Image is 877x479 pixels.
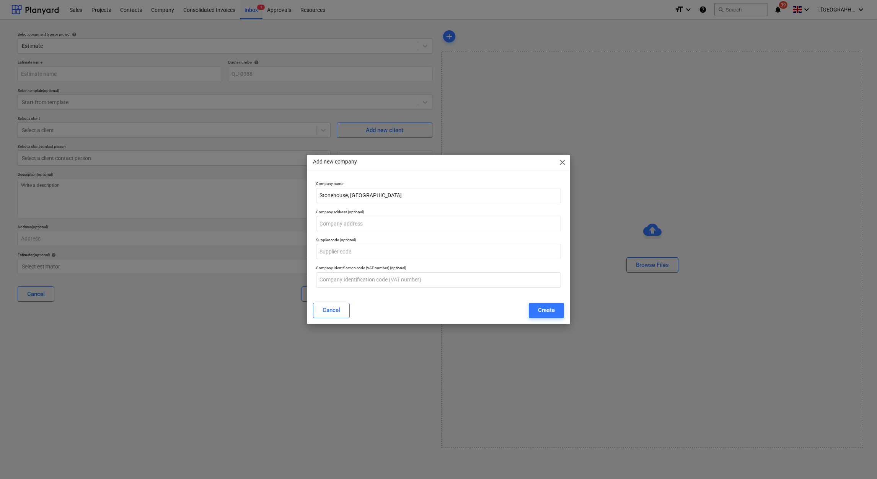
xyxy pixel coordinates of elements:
iframe: Chat Widget [839,442,877,479]
div: Create [538,305,555,315]
input: Company name [316,188,561,203]
p: Company name [316,181,561,188]
input: Company Identification code (VAT number) [316,272,561,288]
button: Cancel [313,303,350,318]
input: Company address [316,216,561,231]
p: Company Identification code (VAT number) (optional) [316,265,561,272]
p: Supplier code (optional) [316,237,561,244]
span: close [558,158,567,167]
div: Cancel [323,305,340,315]
p: Company address (optional) [316,209,561,216]
p: Add new company [313,158,357,166]
button: Create [529,303,564,318]
input: Supplier code [316,244,561,259]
